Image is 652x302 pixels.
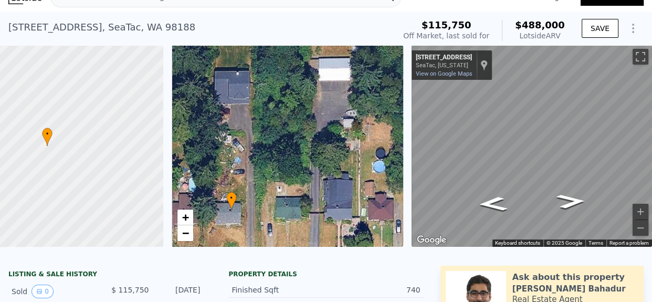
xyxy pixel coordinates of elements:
span: $ 115,750 [111,286,149,294]
button: SAVE [582,19,618,38]
div: SeaTac, [US_STATE] [416,62,472,69]
div: Property details [228,270,423,278]
div: LISTING & SALE HISTORY [8,270,203,280]
button: View historical data [31,285,54,298]
div: Sold [12,285,98,298]
button: Zoom in [633,204,648,220]
a: Report a problem [609,240,649,246]
a: View on Google Maps [416,70,472,77]
img: Google [414,233,449,247]
div: Off Market, last sold for [403,30,489,41]
span: + [182,211,188,224]
span: − [182,226,188,239]
button: Toggle fullscreen view [633,49,648,65]
div: Ask about this property [512,271,625,284]
div: Map [412,45,652,247]
button: Zoom out [633,220,648,236]
span: $488,000 [515,19,565,30]
div: 740 [326,285,420,295]
div: Street View [412,45,652,247]
div: [PERSON_NAME] Bahadur [512,284,626,294]
a: Zoom in [177,210,193,225]
a: Zoom out [177,225,193,241]
div: • [42,128,52,146]
span: © 2025 Google [546,240,582,246]
div: [STREET_ADDRESS] , SeaTac , WA 98188 [8,20,195,35]
button: Keyboard shortcuts [495,239,540,247]
div: [STREET_ADDRESS] [416,54,472,62]
a: Show location on map [480,59,488,71]
button: Show Options [623,18,644,39]
span: • [42,129,52,139]
div: Finished Sqft [232,285,326,295]
path: Go West, S 172nd St [466,193,520,215]
a: Terms (opens in new tab) [588,240,603,246]
div: Lotside ARV [515,30,565,41]
span: • [226,193,237,203]
a: Open this area in Google Maps (opens a new window) [414,233,449,247]
span: $115,750 [422,19,471,30]
div: • [226,192,237,210]
path: Go East, S 172nd St [544,191,598,212]
div: [DATE] [157,285,200,298]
